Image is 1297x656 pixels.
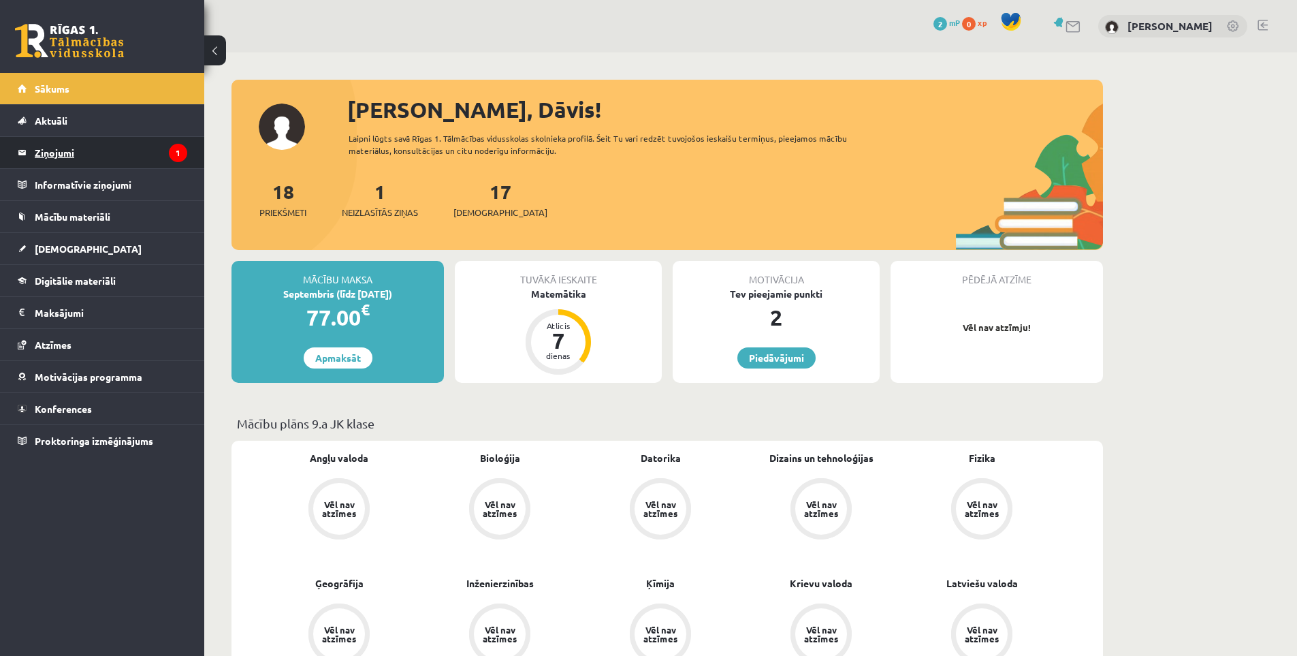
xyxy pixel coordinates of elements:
[481,500,519,518] div: Vēl nav atzīmes
[769,451,874,465] a: Dizains un tehnoloģijas
[35,210,110,223] span: Mācību materiāli
[231,261,444,287] div: Mācību maksa
[1105,20,1119,34] img: Dāvis Bezpaļčikovs
[673,261,880,287] div: Motivācija
[481,625,519,643] div: Vēl nav atzīmes
[641,451,681,465] a: Datorika
[946,576,1018,591] a: Latviešu valoda
[641,625,679,643] div: Vēl nav atzīmes
[35,403,92,415] span: Konferences
[963,625,1001,643] div: Vēl nav atzīmes
[342,206,418,219] span: Neizlasītās ziņas
[737,347,816,369] a: Piedāvājumi
[18,361,187,392] a: Motivācijas programma
[580,478,741,542] a: Vēl nav atzīmes
[259,478,419,542] a: Vēl nav atzīmes
[35,435,153,447] span: Proktoringa izmēģinājums
[35,169,187,200] legend: Informatīvie ziņojumi
[891,261,1103,287] div: Pēdējā atzīme
[646,576,675,591] a: Ķīmija
[320,500,358,518] div: Vēl nav atzīmes
[949,17,960,28] span: mP
[35,243,142,255] span: [DEMOGRAPHIC_DATA]
[897,321,1096,334] p: Vēl nav atzīmju!
[18,425,187,456] a: Proktoringa izmēģinājums
[361,300,370,319] span: €
[349,132,871,157] div: Laipni lūgts savā Rīgas 1. Tālmācības vidusskolas skolnieka profilā. Šeit Tu vari redzēt tuvojošo...
[259,206,306,219] span: Priekšmeti
[901,478,1062,542] a: Vēl nav atzīmes
[453,206,547,219] span: [DEMOGRAPHIC_DATA]
[35,371,142,383] span: Motivācijas programma
[963,500,1001,518] div: Vēl nav atzīmes
[419,478,580,542] a: Vēl nav atzīmes
[342,179,418,219] a: 1Neizlasītās ziņas
[237,414,1098,433] p: Mācību plāns 9.a JK klase
[231,301,444,334] div: 77.00
[455,261,662,287] div: Tuvākā ieskaite
[1127,19,1213,33] a: [PERSON_NAME]
[18,169,187,200] a: Informatīvie ziņojumi
[962,17,993,28] a: 0 xp
[18,201,187,232] a: Mācību materiāli
[455,287,662,377] a: Matemātika Atlicis 7 dienas
[802,625,840,643] div: Vēl nav atzīmes
[453,179,547,219] a: 17[DEMOGRAPHIC_DATA]
[18,329,187,360] a: Atzīmes
[455,287,662,301] div: Matemātika
[466,576,534,591] a: Inženierzinības
[315,576,364,591] a: Ģeogrāfija
[538,330,579,352] div: 7
[304,347,372,369] a: Apmaksāt
[933,17,960,28] a: 2 mP
[35,82,69,95] span: Sākums
[35,275,116,287] span: Digitālie materiāli
[35,137,187,168] legend: Ziņojumi
[969,451,995,465] a: Fizika
[790,576,852,591] a: Krievu valoda
[310,451,368,465] a: Angļu valoda
[673,301,880,334] div: 2
[18,105,187,136] a: Aktuāli
[978,17,987,28] span: xp
[35,114,67,127] span: Aktuāli
[962,17,976,31] span: 0
[231,287,444,301] div: Septembris (līdz [DATE])
[18,137,187,168] a: Ziņojumi1
[169,144,187,162] i: 1
[259,179,306,219] a: 18Priekšmeti
[18,297,187,328] a: Maksājumi
[741,478,901,542] a: Vēl nav atzīmes
[673,287,880,301] div: Tev pieejamie punkti
[18,73,187,104] a: Sākums
[347,93,1103,126] div: [PERSON_NAME], Dāvis!
[641,500,679,518] div: Vēl nav atzīmes
[15,24,124,58] a: Rīgas 1. Tālmācības vidusskola
[35,297,187,328] legend: Maksājumi
[480,451,520,465] a: Bioloģija
[18,265,187,296] a: Digitālie materiāli
[18,393,187,424] a: Konferences
[538,352,579,360] div: dienas
[35,339,71,351] span: Atzīmes
[18,233,187,264] a: [DEMOGRAPHIC_DATA]
[320,625,358,643] div: Vēl nav atzīmes
[802,500,840,518] div: Vēl nav atzīmes
[933,17,947,31] span: 2
[538,322,579,330] div: Atlicis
